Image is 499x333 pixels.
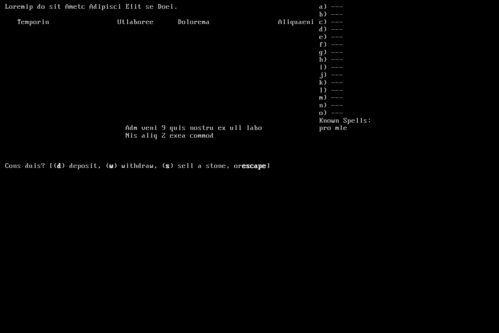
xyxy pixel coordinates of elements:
b: s [166,162,170,170]
b: escape [242,162,266,170]
b: w [110,162,114,170]
larn: Loremip do sit Ametc Adipisci Elit se Doei. Temporin Utlaboree Dolorema Aliquaeni Adm veni 9 quis... [5,3,320,316]
stats: a) --- b) --- c) --- d) --- e) --- f) --- g) --- h) --- i) --- j) --- k) --- l) --- m) --- n) ---... [319,3,494,316]
b: d [57,162,61,170]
